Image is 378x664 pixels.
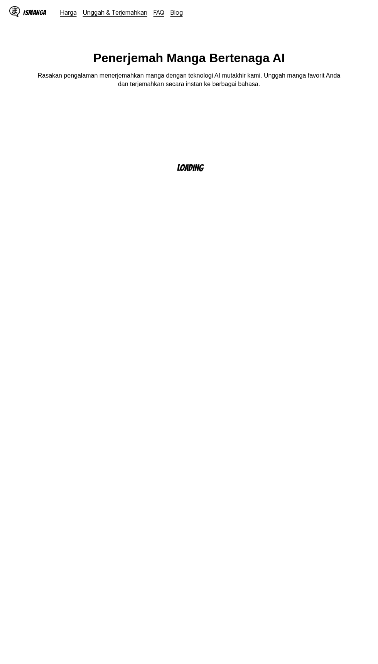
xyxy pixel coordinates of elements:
[170,8,183,16] a: Blog
[93,51,285,65] h1: Penerjemah Manga Bertenaga AI
[60,8,77,16] a: Harga
[177,163,213,173] p: Loading
[83,8,147,16] a: Unggah & Terjemahkan
[9,6,20,17] img: IsManga Logo
[35,71,343,89] p: Rasakan pengalaman menerjemahkan manga dengan teknologi AI mutakhir kami. Unggah manga favorit An...
[23,9,46,16] div: IsManga
[154,8,164,16] a: FAQ
[9,6,60,19] a: IsManga LogoIsManga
